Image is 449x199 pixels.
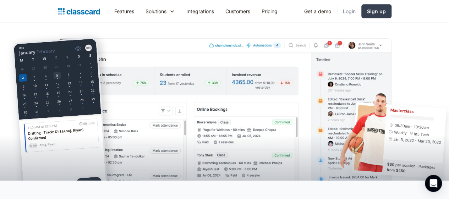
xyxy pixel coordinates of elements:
[220,3,256,19] a: Customers
[367,7,386,15] div: Sign up
[181,3,220,19] a: Integrations
[146,7,166,15] div: Solutions
[140,3,181,19] div: Solutions
[256,3,283,19] a: Pricing
[299,3,337,19] a: Get a demo
[425,175,442,192] div: Open Intercom Messenger
[109,3,140,19] a: Features
[337,3,361,19] a: Login
[58,6,100,16] a: home
[361,4,391,18] a: Sign up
